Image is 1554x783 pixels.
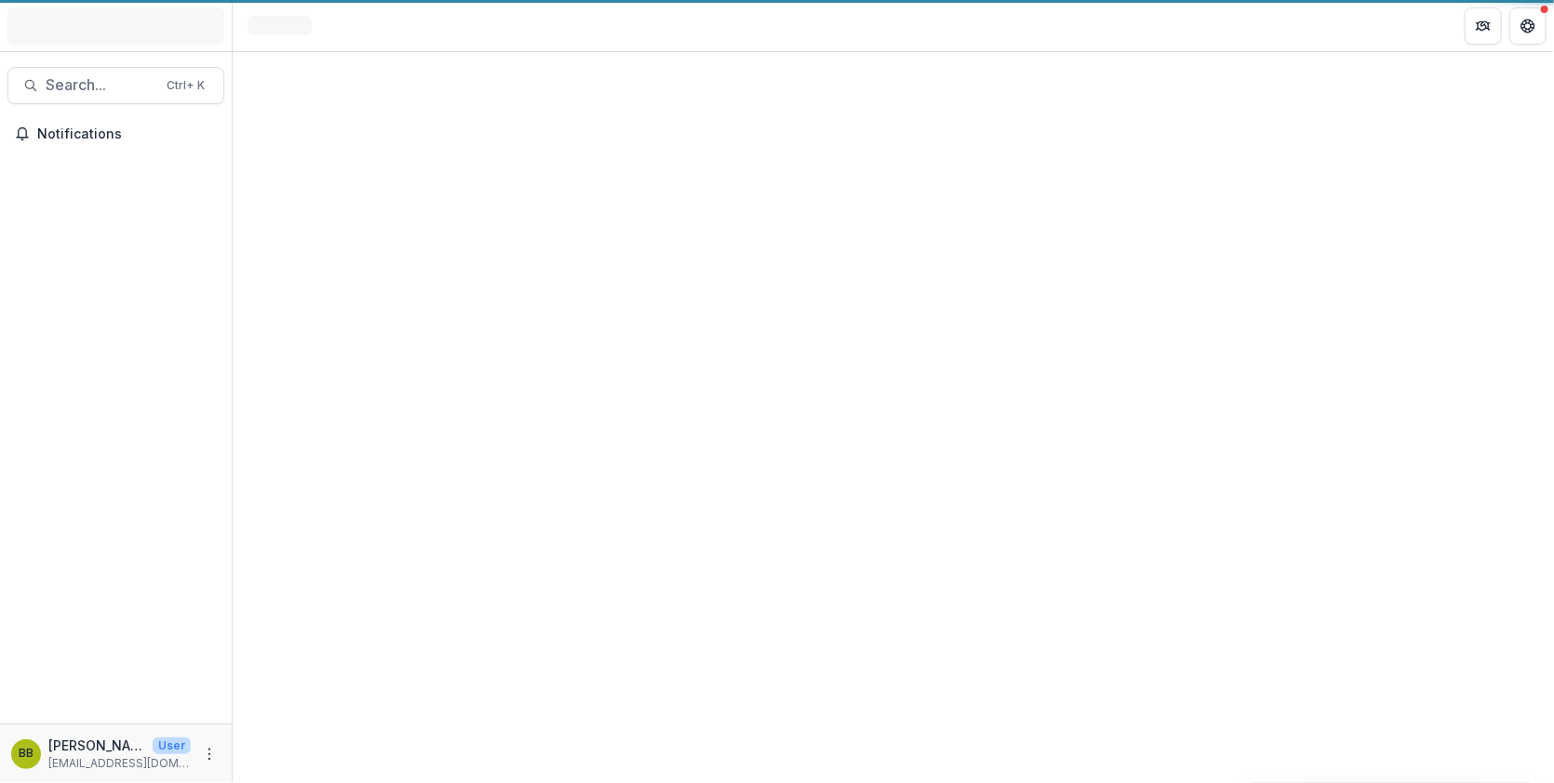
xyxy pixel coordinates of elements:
[37,126,217,142] span: Notifications
[7,67,224,104] button: Search...
[7,119,224,149] button: Notifications
[163,75,208,96] div: Ctrl + K
[198,743,221,765] button: More
[153,737,191,754] p: User
[46,76,155,94] span: Search...
[48,736,145,755] p: [PERSON_NAME]
[19,748,33,760] div: Brandy Boyer
[1509,7,1547,45] button: Get Help
[48,755,191,772] p: [EMAIL_ADDRESS][DOMAIN_NAME]
[1465,7,1502,45] button: Partners
[240,12,319,39] nav: breadcrumb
